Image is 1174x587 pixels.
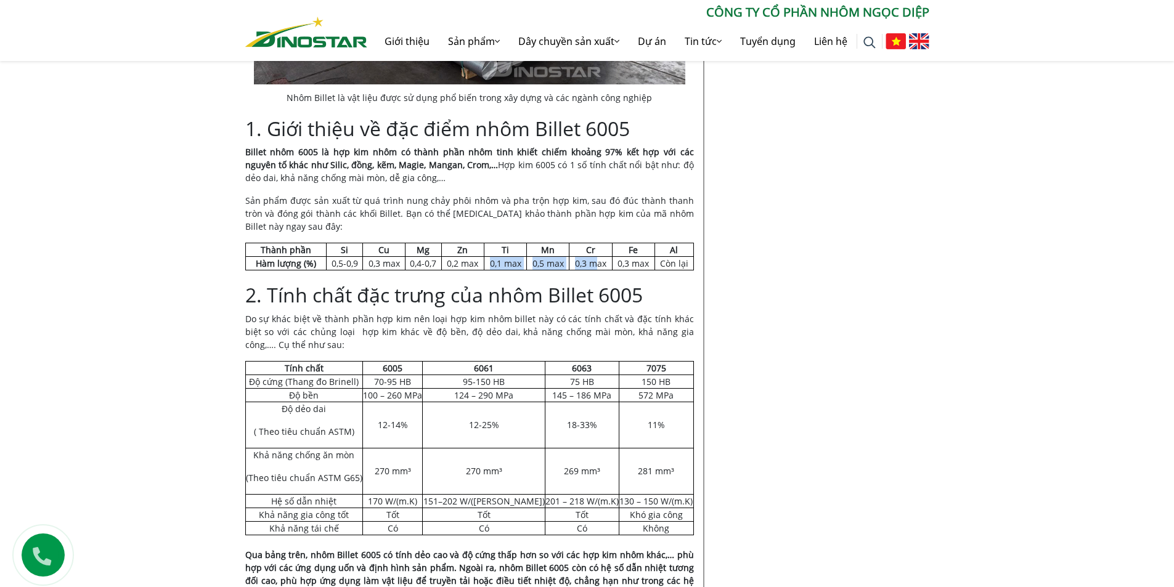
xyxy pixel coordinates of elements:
[886,33,906,49] img: Tiếng Việt
[646,362,666,374] b: 7075
[619,495,693,507] span: 130 – 150 W/(m.K)
[375,22,439,61] a: Giới thiệu
[643,522,669,534] span: Không
[375,465,411,477] span: 270 mm³
[245,281,643,308] span: 2. Tính chất đặc trưng của nhôm Billet 6005
[245,195,694,232] span: Sản phẩm được sản xuất từ quá trình nung chảy phôi nhôm và pha trộn hợp kim, sau đó đúc thành tha...
[341,244,348,256] b: Si
[541,244,555,256] b: Mn
[368,495,417,507] span: 170 W/(m.K)
[282,403,326,415] span: Độ dẻo dai
[479,522,489,534] span: Có
[367,3,929,22] p: CÔNG TY CỔ PHẦN NHÔM NGỌC DIỆP
[259,509,349,520] span: Khả năng gia công tốt
[246,472,362,484] span: (Theo tiêu chuẩn ASTM G65)
[269,522,339,534] span: Khả năng tái chế
[253,449,354,461] span: Khả năng chống ăn mòn
[577,522,587,534] span: Có
[249,376,359,387] span: Độ cứng (Thang đo Brinell)
[417,244,430,256] b: Mg
[439,22,509,61] a: Sản phẩm
[629,22,675,61] a: Dự án
[245,146,694,184] span: Hợp kim 6005 có 1 số tính chất nổi bật như: độ dẻo dai, khả năng chống mài mòn, dễ gia công,…
[386,509,399,520] span: Tốt
[256,257,316,269] b: Hàm lượng (%)
[586,244,595,256] b: Cr
[447,257,478,269] span: 0,2 max
[271,495,336,507] span: Hệ số dẫn nhiệt
[675,22,731,61] a: Tin tức
[545,495,619,507] span: 201 – 218 W/(m.K)
[245,146,694,171] strong: Billet nhôm 6005 là hợp kim nhôm có thành phần nhôm tinh khiết chiếm khoảng 97% kết hợp với các n...
[576,509,589,520] span: Tốt
[660,257,688,269] span: Còn lại
[575,257,606,269] span: 0,3 max
[423,495,545,507] span: 151–202 W/([PERSON_NAME])
[642,376,671,387] span: 150 HB
[254,426,354,437] span: ( Theo tiêu chuẩn ASTM)
[369,257,400,269] span: 0,3 max
[909,33,929,49] img: English
[490,257,521,269] span: 0,1 max
[383,362,402,374] b: 6005
[629,244,638,256] b: Fe
[648,419,665,431] span: 11%
[509,22,629,61] a: Dây chuyền sản xuất
[638,389,674,401] span: 572 MPa
[289,389,319,401] span: Độ bền
[630,509,683,520] span: Khó gia công
[638,465,674,477] span: 281 mm³
[261,244,311,256] b: Thành phần
[245,115,630,142] span: 1. Giới thiệu về đặc điểm nhôm Billet 6005
[245,313,694,350] span: Do sự khác biệt về thành phần hợp kim nên loại hợp kim nhôm billet này có các tính chất và đặc tí...
[332,257,358,269] span: 0,5-0,9
[532,257,564,269] span: 0,5 max
[254,91,685,104] figcaption: Nhôm Billet là vật liệu được sử dụng phổ biến trong xây dựng và các ngành công nghiệp
[670,244,678,256] b: Al
[502,244,509,256] b: Ti
[378,419,408,431] span: 12-14%
[388,522,398,534] span: Có
[454,389,513,401] span: 124 – 290 MPa
[731,22,805,61] a: Tuyển dụng
[363,389,422,401] span: 100 – 260 MPa
[618,257,649,269] span: 0,3 max
[572,362,592,374] b: 6063
[245,17,367,47] img: Nhôm Dinostar
[863,36,876,49] img: search
[564,465,600,477] span: 269 mm³
[478,509,491,520] span: Tốt
[463,376,505,387] span: 95-150 HB
[805,22,857,61] a: Liên hệ
[552,389,611,401] span: 145 – 186 MPa
[469,419,499,431] span: 12-25%
[466,465,502,477] span: 270 mm³
[285,362,324,374] b: Tính chất
[570,376,594,387] span: 75 HB
[378,244,389,256] b: Cu
[457,244,468,256] b: Zn
[374,376,411,387] span: 70-95 HB
[410,257,436,269] span: 0,4-0,7
[474,362,494,374] b: 6061
[567,419,597,431] span: 18-33%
